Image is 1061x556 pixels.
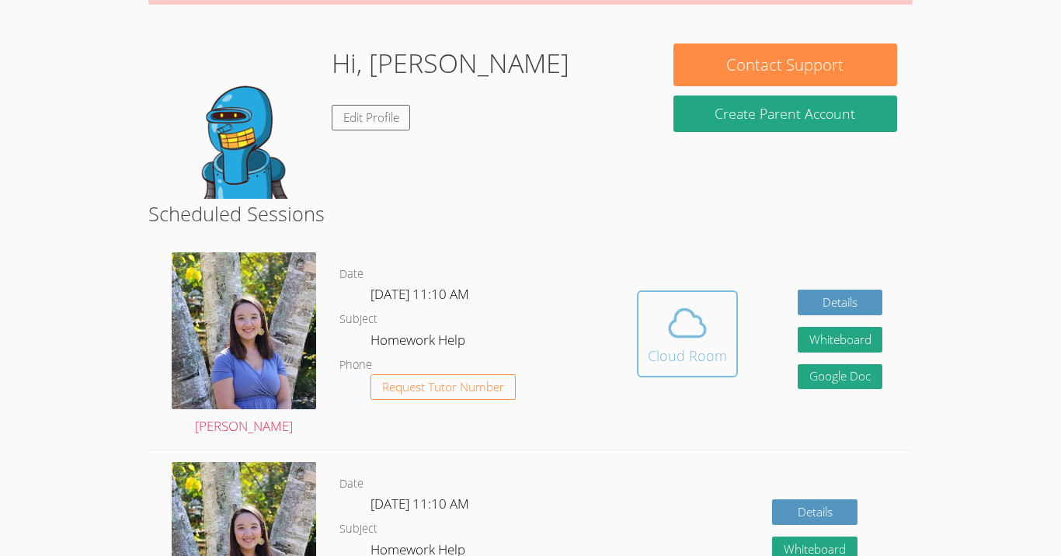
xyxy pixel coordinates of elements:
[332,105,411,130] a: Edit Profile
[637,290,738,377] button: Cloud Room
[339,356,372,375] dt: Phone
[148,199,913,228] h2: Scheduled Sessions
[673,96,897,132] button: Create Parent Account
[648,345,727,367] div: Cloud Room
[673,43,897,86] button: Contact Support
[164,43,319,199] img: default.png
[370,285,469,303] span: [DATE] 11:10 AM
[339,310,377,329] dt: Subject
[798,290,883,315] a: Details
[370,495,469,513] span: [DATE] 11:10 AM
[172,252,316,408] img: 343753644_906252020464290_5222193349758578822_n.jpg
[798,364,883,390] a: Google Doc
[339,520,377,539] dt: Subject
[332,43,569,83] h1: Hi, [PERSON_NAME]
[370,329,468,356] dd: Homework Help
[772,499,857,525] a: Details
[382,381,504,393] span: Request Tutor Number
[172,252,316,438] a: [PERSON_NAME]
[339,474,364,494] dt: Date
[370,374,516,400] button: Request Tutor Number
[798,327,883,353] button: Whiteboard
[339,265,364,284] dt: Date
